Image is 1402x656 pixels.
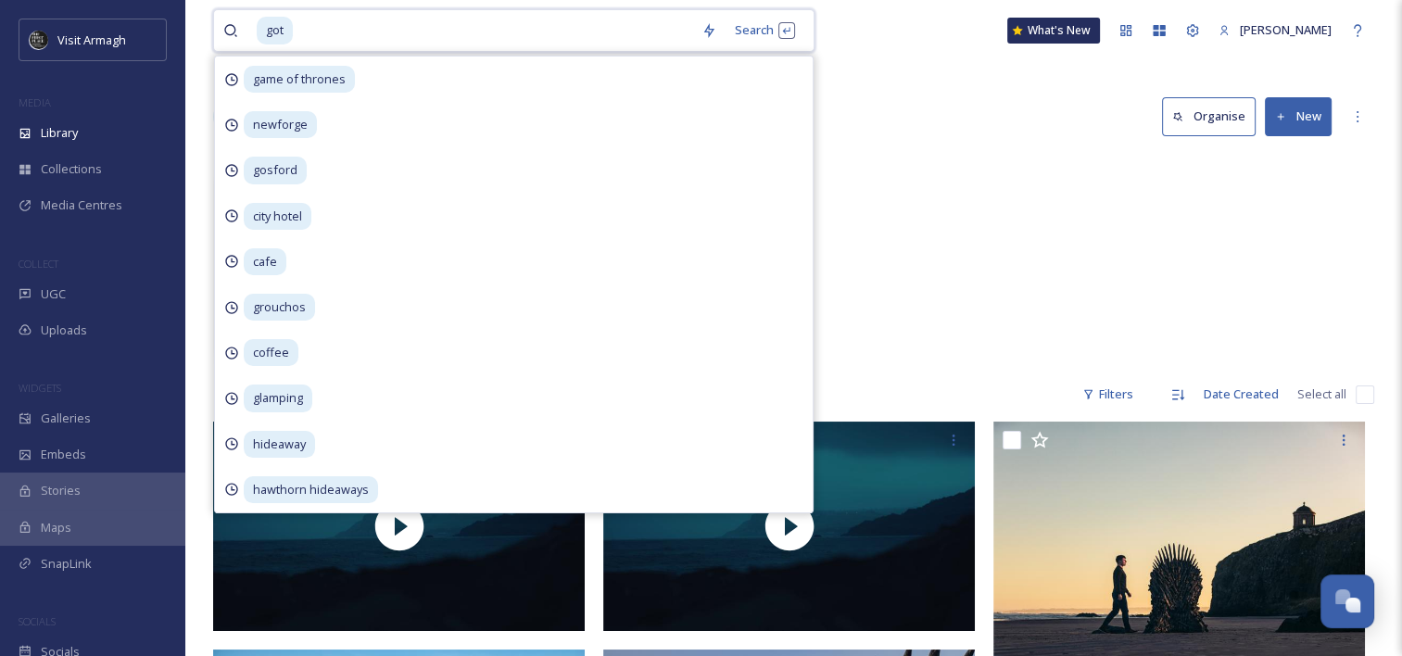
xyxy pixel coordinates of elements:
[257,17,293,44] span: got
[1209,12,1341,48] a: [PERSON_NAME]
[1194,376,1288,412] div: Date Created
[1162,97,1256,135] button: Organise
[41,410,91,427] span: Galleries
[213,385,257,403] span: 115 file s
[244,248,286,275] span: cafe
[41,322,87,339] span: Uploads
[244,385,312,411] span: glamping
[244,157,307,183] span: gosford
[41,285,66,303] span: UGC
[244,203,311,230] span: city hotel
[19,95,51,109] span: MEDIA
[1162,97,1265,135] a: Organise
[41,519,71,536] span: Maps
[726,12,804,48] div: Search
[1297,385,1346,403] span: Select all
[19,257,58,271] span: COLLECT
[244,431,315,458] span: hideaway
[19,614,56,628] span: SOCIALS
[41,446,86,463] span: Embeds
[41,196,122,214] span: Media Centres
[41,555,92,573] span: SnapLink
[57,32,126,48] span: Visit Armagh
[244,111,317,138] span: newforge
[30,31,48,49] img: THE-FIRST-PLACE-VISIT-ARMAGH.COM-BLACK.jpg
[244,476,378,503] span: hawthorn hideaways
[41,160,102,178] span: Collections
[244,339,298,366] span: coffee
[1073,376,1143,412] div: Filters
[244,294,315,321] span: grouchos
[1240,21,1332,38] span: [PERSON_NAME]
[41,482,81,499] span: Stories
[603,422,975,631] img: thumbnail
[41,124,78,142] span: Library
[1265,97,1332,135] button: New
[213,422,585,631] img: thumbnail
[1007,18,1100,44] a: What's New
[19,381,61,395] span: WIDGETS
[244,66,355,93] span: game of thrones
[1320,574,1374,628] button: Open Chat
